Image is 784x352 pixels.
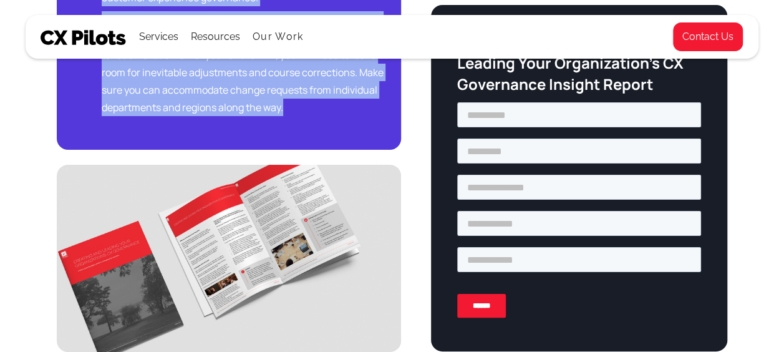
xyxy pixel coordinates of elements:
a: Our Work [253,31,303,42]
h3: Download the Creating and Leading Your Organization’s CX Governance Insight Report [457,31,701,95]
div: Resources [191,16,240,58]
a: Contact Us [672,22,743,52]
div: Services [139,28,178,46]
div: Services [139,16,178,58]
li: Develop a CX Governance Launch Plan: When developing and implementing a successful CX Governance ... [97,11,386,116]
div: Resources [191,28,240,46]
img: Free CX Governance White Paper establishing customer experience in b2b professional services firms [57,165,401,352]
iframe: Form 2 [457,100,701,325]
